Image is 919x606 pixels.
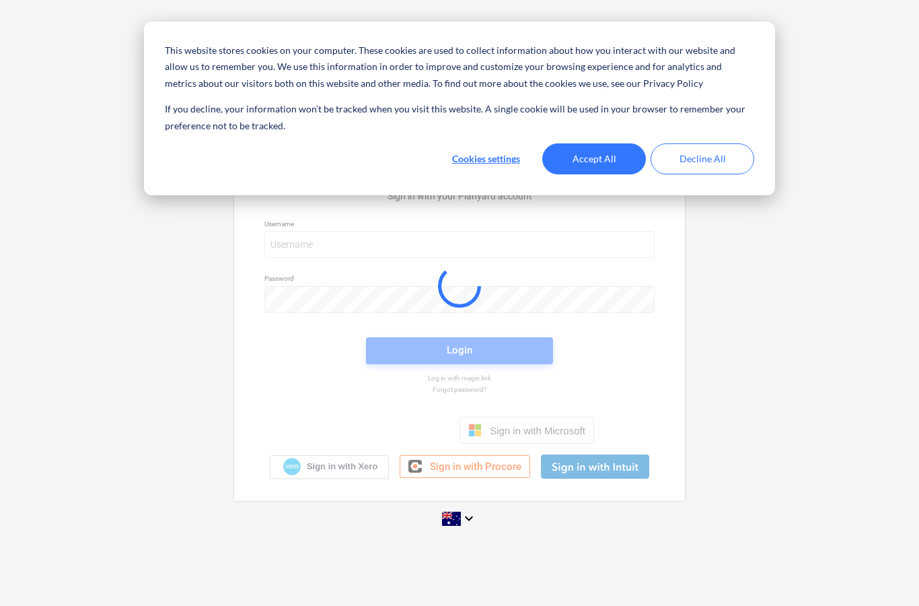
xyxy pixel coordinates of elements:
[144,22,775,195] div: Cookie banner
[651,143,754,174] button: Decline All
[542,143,646,174] button: Accept All
[165,42,754,92] p: This website stores cookies on your computer. These cookies are used to collect information about...
[165,101,754,134] p: If you decline, your information won’t be tracked when you visit this website. A single cookie wi...
[434,143,538,174] button: Cookies settings
[461,510,477,527] i: keyboard_arrow_down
